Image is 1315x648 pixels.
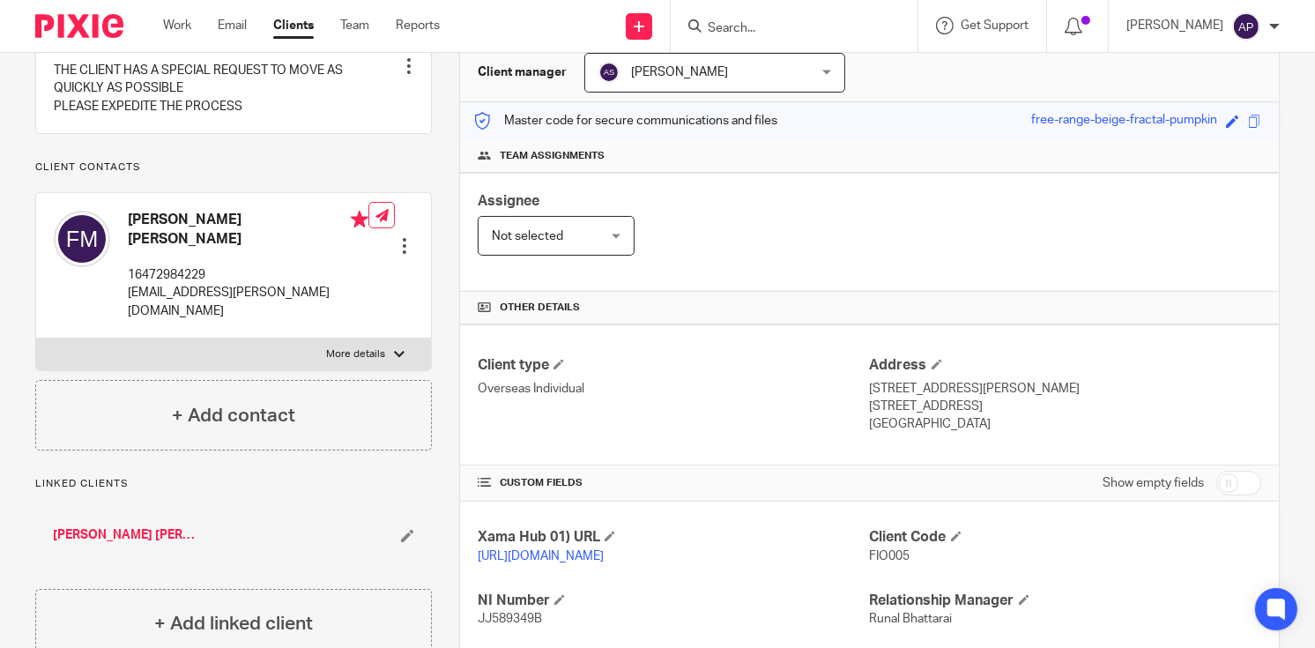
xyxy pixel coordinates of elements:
[1031,111,1217,131] div: free-range-beige-fractal-pumpkin
[128,284,368,320] p: [EMAIL_ADDRESS][PERSON_NAME][DOMAIN_NAME]
[1232,12,1260,41] img: svg%3E
[54,211,110,267] img: svg%3E
[500,149,605,163] span: Team assignments
[478,550,604,562] a: [URL][DOMAIN_NAME]
[154,610,313,637] h4: + Add linked client
[53,526,197,544] a: [PERSON_NAME] [PERSON_NAME]
[1126,17,1223,34] p: [PERSON_NAME]
[172,402,295,429] h4: + Add contact
[492,230,563,242] span: Not selected
[706,21,865,37] input: Search
[870,398,1261,415] p: [STREET_ADDRESS]
[478,528,869,547] h4: Xama Hub 01) URL
[500,301,580,315] span: Other details
[478,194,539,208] span: Assignee
[1103,474,1204,492] label: Show empty fields
[128,266,368,284] p: 16472984229
[478,63,567,81] h3: Client manager
[35,160,432,175] p: Client contacts
[478,613,542,625] span: JJ589349B
[273,17,314,34] a: Clients
[478,380,869,398] p: Overseas Individual
[870,356,1261,375] h4: Address
[870,550,910,562] span: FIO005
[218,17,247,34] a: Email
[473,112,777,130] p: Master code for secure communications and files
[961,19,1029,32] span: Get Support
[870,613,953,625] span: Runal Bhattarai
[35,477,432,491] p: Linked clients
[870,592,1261,610] h4: Relationship Manager
[351,211,368,228] i: Primary
[326,347,385,361] p: More details
[35,14,123,38] img: Pixie
[870,528,1261,547] h4: Client Code
[163,17,191,34] a: Work
[128,211,368,249] h4: [PERSON_NAME] [PERSON_NAME]
[478,356,869,375] h4: Client type
[598,62,620,83] img: svg%3E
[870,380,1261,398] p: [STREET_ADDRESS][PERSON_NAME]
[478,592,869,610] h4: NI Number
[340,17,369,34] a: Team
[631,66,728,78] span: [PERSON_NAME]
[870,415,1261,433] p: [GEOGRAPHIC_DATA]
[396,17,440,34] a: Reports
[478,476,869,490] h4: CUSTOM FIELDS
